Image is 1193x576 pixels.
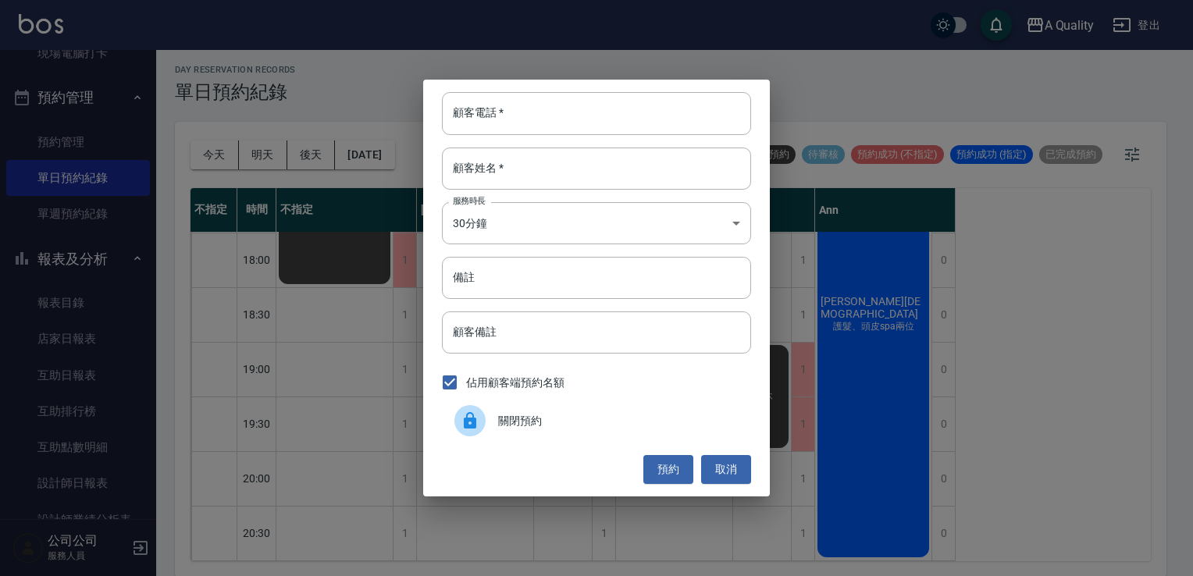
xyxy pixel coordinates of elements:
label: 服務時長 [453,195,486,207]
button: 預約 [643,455,693,484]
button: 取消 [701,455,751,484]
span: 關閉預約 [498,413,739,429]
div: 30分鐘 [442,202,751,244]
div: 關閉預約 [442,399,751,443]
span: 佔用顧客端預約名額 [466,375,564,391]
